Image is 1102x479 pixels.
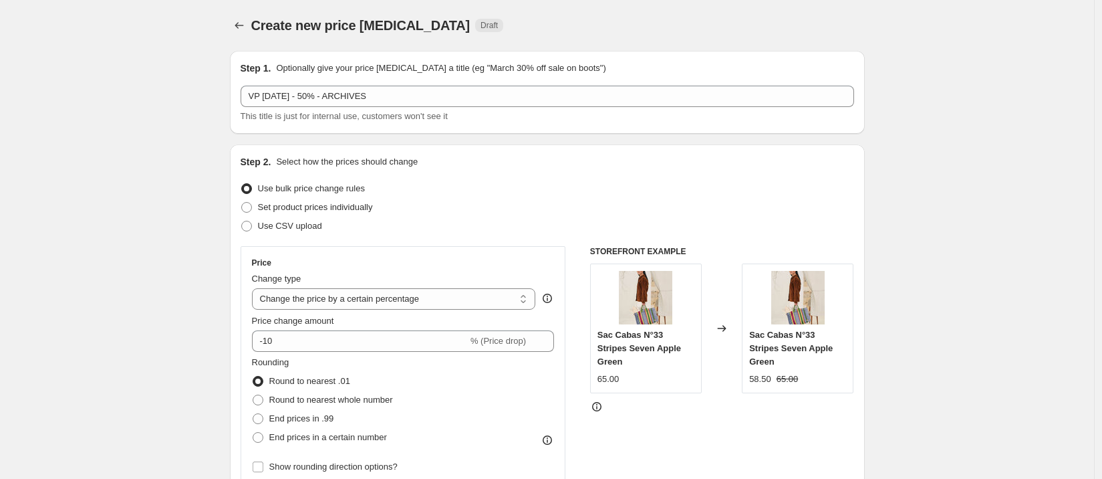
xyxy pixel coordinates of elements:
span: Draft [480,20,498,31]
input: -15 [252,330,468,352]
span: Use bulk price change rules [258,183,365,193]
p: Optionally give your price [MEDICAL_DATA] a title (eg "March 30% off sale on boots") [276,62,605,75]
strike: 65.00 [777,373,799,386]
span: Show rounding direction options? [269,462,398,472]
img: sac-cabas-n033-stripes-seven-apple-green-bagmm03302-919755_80x.jpg [619,271,672,324]
div: help [541,292,554,305]
span: Use CSV upload [258,221,322,231]
span: Set product prices individually [258,202,373,212]
span: Sac Cabas N°33 Stripes Seven Apple Green [749,330,833,367]
p: Select how the prices should change [276,155,418,169]
div: 58.50 [749,373,771,386]
span: Create new price [MEDICAL_DATA] [251,18,470,33]
span: Change type [252,274,301,284]
h2: Step 1. [241,62,271,75]
span: Round to nearest whole number [269,395,393,405]
h2: Step 2. [241,155,271,169]
span: This title is just for internal use, customers won't see it [241,111,448,121]
h6: STOREFRONT EXAMPLE [590,246,854,257]
span: Round to nearest .01 [269,376,350,386]
input: 30% off holiday sale [241,86,854,107]
h3: Price [252,258,271,268]
div: 65.00 [597,373,619,386]
span: Price change amount [252,316,334,326]
span: End prices in .99 [269,413,334,423]
span: % (Price drop) [470,336,526,346]
span: End prices in a certain number [269,432,387,442]
span: Sac Cabas N°33 Stripes Seven Apple Green [597,330,681,367]
img: sac-cabas-n033-stripes-seven-apple-green-bagmm03302-919755_80x.jpg [771,271,825,324]
span: Rounding [252,357,289,367]
button: Price change jobs [230,16,249,35]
